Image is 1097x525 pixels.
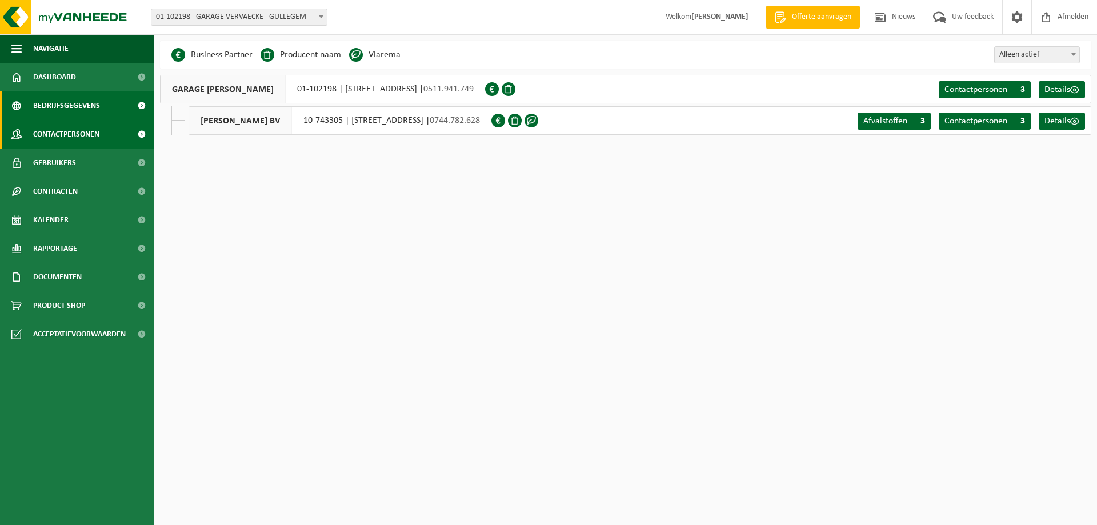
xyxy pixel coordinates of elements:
[33,63,76,91] span: Dashboard
[789,11,854,23] span: Offerte aanvragen
[691,13,748,21] strong: [PERSON_NAME]
[33,234,77,263] span: Rapportage
[261,46,341,63] li: Producent naam
[33,206,69,234] span: Kalender
[858,113,931,130] a: Afvalstoffen 3
[994,46,1080,63] span: Alleen actief
[160,75,485,103] div: 01-102198 | [STREET_ADDRESS] |
[1044,85,1070,94] span: Details
[939,113,1031,130] a: Contactpersonen 3
[151,9,327,25] span: 01-102198 - GARAGE VERVAECKE - GULLEGEM
[1039,81,1085,98] a: Details
[939,81,1031,98] a: Contactpersonen 3
[33,320,126,348] span: Acceptatievoorwaarden
[1044,117,1070,126] span: Details
[914,113,931,130] span: 3
[863,117,907,126] span: Afvalstoffen
[33,263,82,291] span: Documenten
[189,106,491,135] div: 10-743305 | [STREET_ADDRESS] |
[151,9,327,26] span: 01-102198 - GARAGE VERVAECKE - GULLEGEM
[171,46,253,63] li: Business Partner
[995,47,1079,63] span: Alleen actief
[1039,113,1085,130] a: Details
[33,291,85,320] span: Product Shop
[1014,81,1031,98] span: 3
[944,117,1007,126] span: Contactpersonen
[189,107,292,134] span: [PERSON_NAME] BV
[423,85,474,94] span: 0511.941.749
[766,6,860,29] a: Offerte aanvragen
[33,91,100,120] span: Bedrijfsgegevens
[430,116,480,125] span: 0744.782.628
[33,149,76,177] span: Gebruikers
[161,75,286,103] span: GARAGE [PERSON_NAME]
[33,120,99,149] span: Contactpersonen
[349,46,401,63] li: Vlarema
[33,34,69,63] span: Navigatie
[1014,113,1031,130] span: 3
[33,177,78,206] span: Contracten
[944,85,1007,94] span: Contactpersonen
